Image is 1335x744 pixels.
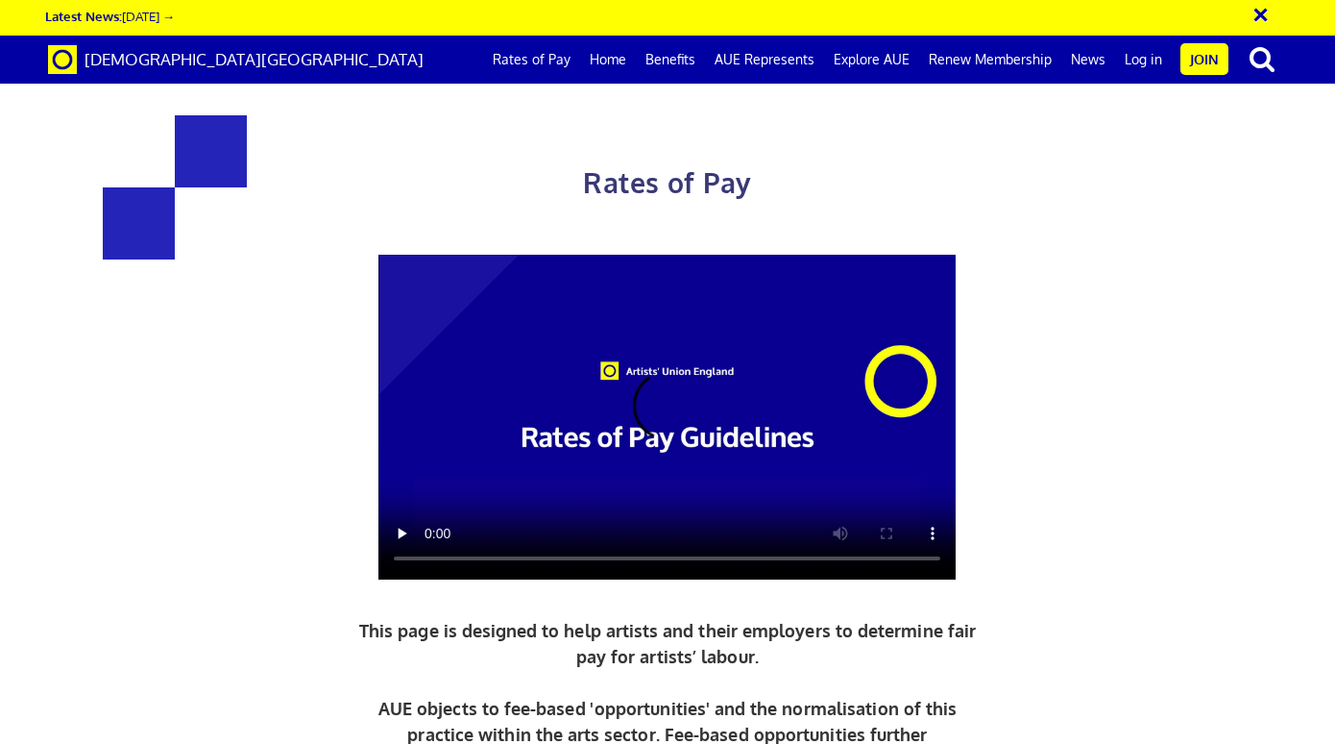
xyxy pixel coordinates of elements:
[580,36,636,84] a: Home
[1232,38,1292,79] button: search
[919,36,1061,84] a: Renew Membership
[1115,36,1172,84] a: Log in
[824,36,919,84] a: Explore AUE
[705,36,824,84] a: AUE Represents
[45,8,122,24] strong: Latest News:
[85,49,424,69] span: [DEMOGRAPHIC_DATA][GEOGRAPHIC_DATA]
[636,36,705,84] a: Benefits
[583,165,751,200] span: Rates of Pay
[483,36,580,84] a: Rates of Pay
[1180,43,1228,75] a: Join
[34,36,438,84] a: Brand [DEMOGRAPHIC_DATA][GEOGRAPHIC_DATA]
[1061,36,1115,84] a: News
[45,8,175,24] a: Latest News:[DATE] →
